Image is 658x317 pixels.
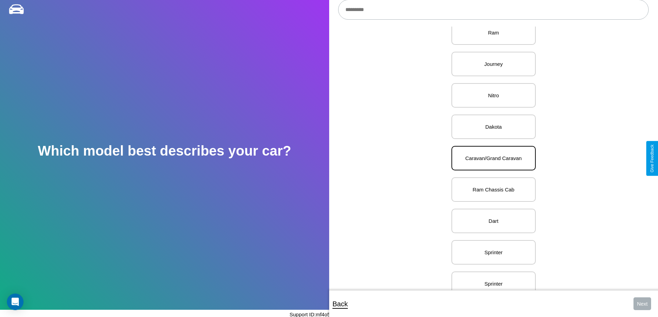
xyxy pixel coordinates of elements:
p: Dart [459,216,528,226]
p: Ram Chassis Cab [459,185,528,194]
div: Open Intercom Messenger [7,294,23,310]
p: Ram [459,28,528,37]
button: Next [633,297,651,310]
p: Sprinter [459,248,528,257]
p: Journey [459,59,528,69]
p: Back [333,298,348,310]
p: Dakota [459,122,528,131]
p: Sprinter [459,279,528,288]
p: Nitro [459,91,528,100]
p: Caravan/Grand Caravan [459,153,528,163]
h2: Which model best describes your car? [38,143,291,159]
div: Give Feedback [650,145,655,172]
